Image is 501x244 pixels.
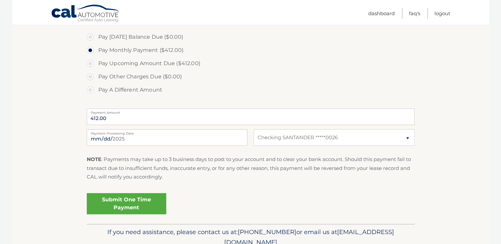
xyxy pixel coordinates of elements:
[368,8,395,19] a: Dashboard
[87,129,247,146] input: Payment Date
[87,193,166,214] a: Submit One Time Payment
[87,129,247,135] label: Payment Processing Date
[87,108,415,114] label: Payment Amount
[87,57,415,70] label: Pay Upcoming Amount Due ($412.00)
[87,30,415,44] label: Pay [DATE] Balance Due ($0.00)
[87,83,415,97] label: Pay A Different Amount
[87,70,415,83] label: Pay Other Charges Due ($0.00)
[51,4,121,23] a: Cal Automotive
[238,228,296,236] span: [PHONE_NUMBER]
[87,155,415,181] p: : Payments may take up to 3 business days to post to your account and to clear your bank account....
[87,156,101,162] strong: NOTE
[87,44,415,57] label: Pay Monthly Payment ($412.00)
[87,108,415,125] input: Payment Amount
[409,8,420,19] a: FAQ's
[434,8,450,19] a: Logout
